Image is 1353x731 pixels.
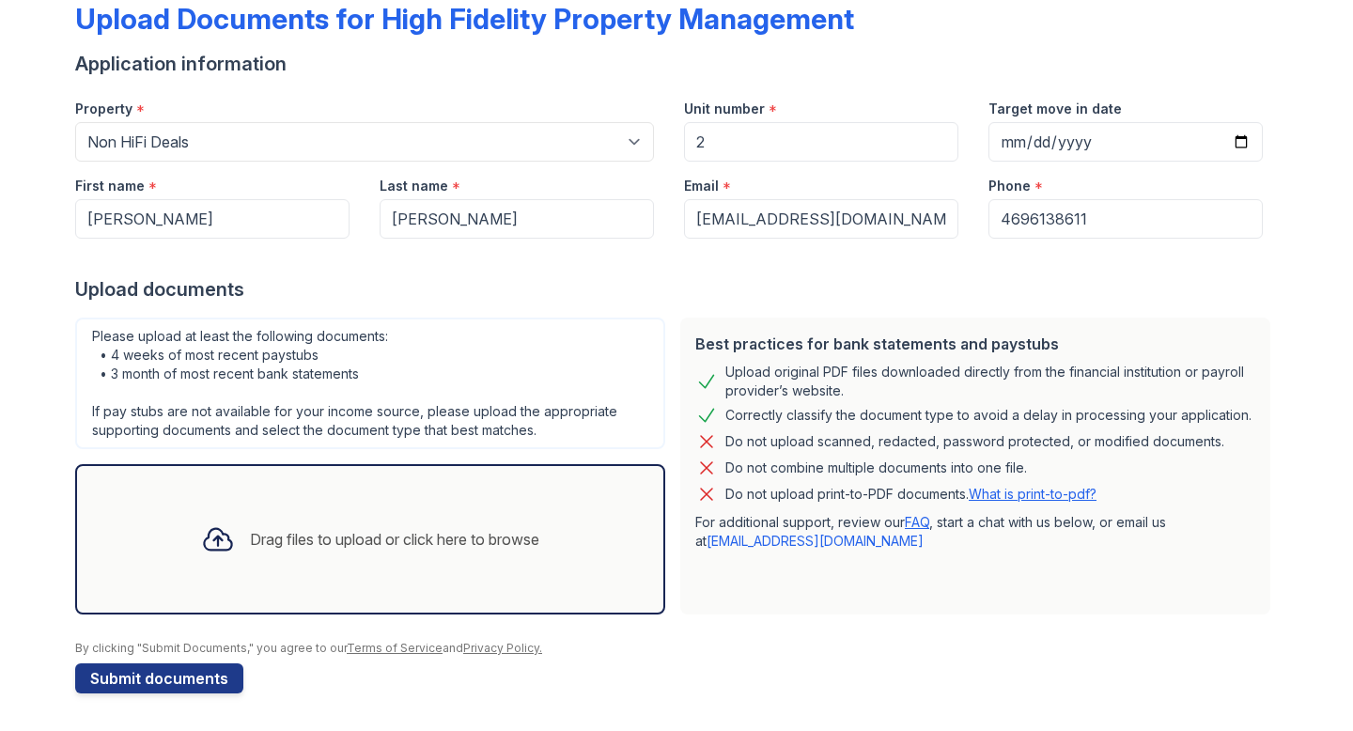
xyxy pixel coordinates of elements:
div: By clicking "Submit Documents," you agree to our and [75,641,1278,656]
div: Drag files to upload or click here to browse [250,528,539,551]
label: First name [75,177,145,195]
div: Upload documents [75,276,1278,303]
button: Submit documents [75,663,243,693]
div: Best practices for bank statements and paystubs [695,333,1255,355]
a: What is print-to-pdf? [969,486,1096,502]
div: Do not upload scanned, redacted, password protected, or modified documents. [725,430,1224,453]
label: Phone [988,177,1031,195]
label: Target move in date [988,100,1122,118]
div: Upload Documents for High Fidelity Property Management [75,2,854,36]
label: Unit number [684,100,765,118]
a: [EMAIL_ADDRESS][DOMAIN_NAME] [707,533,924,549]
div: Do not combine multiple documents into one file. [725,457,1027,479]
div: Upload original PDF files downloaded directly from the financial institution or payroll provider’... [725,363,1255,400]
a: FAQ [905,514,929,530]
div: Application information [75,51,1278,77]
p: Do not upload print-to-PDF documents. [725,485,1096,504]
label: Property [75,100,132,118]
p: For additional support, review our , start a chat with us below, or email us at [695,513,1255,551]
label: Email [684,177,719,195]
a: Privacy Policy. [463,641,542,655]
div: Please upload at least the following documents: • 4 weeks of most recent paystubs • 3 month of mo... [75,318,665,449]
div: Correctly classify the document type to avoid a delay in processing your application. [725,404,1252,427]
a: Terms of Service [347,641,443,655]
label: Last name [380,177,448,195]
